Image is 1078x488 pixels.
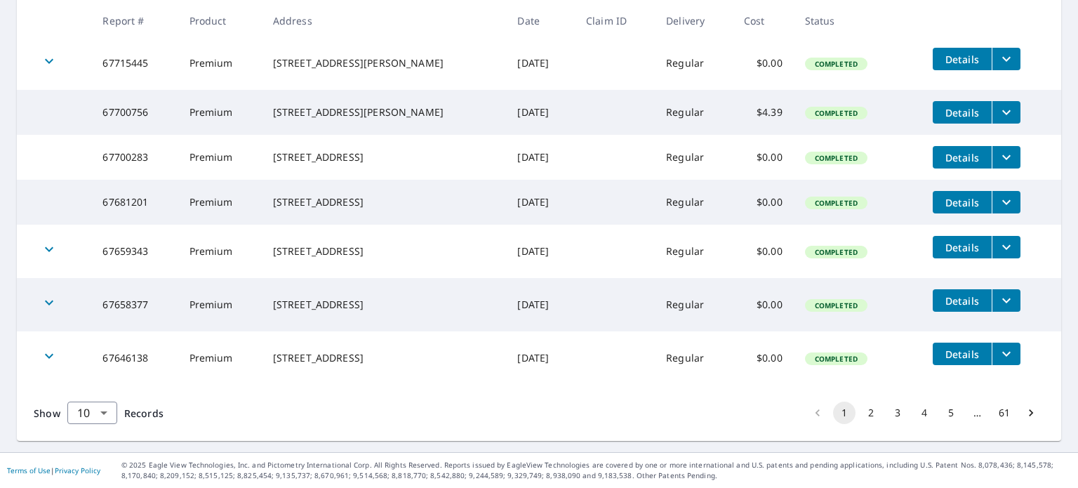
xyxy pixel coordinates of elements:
td: [DATE] [506,225,574,278]
td: [DATE] [506,135,574,180]
td: $0.00 [733,331,794,385]
nav: pagination navigation [804,402,1044,424]
button: Go to page 5 [940,402,962,424]
button: detailsBtn-67659343 [933,236,992,258]
p: | [7,466,100,475]
td: $0.00 [733,135,794,180]
span: Details [941,151,983,164]
button: detailsBtn-67658377 [933,289,992,312]
button: filesDropdownBtn-67715445 [992,48,1020,70]
span: Completed [806,59,866,69]
td: $0.00 [733,278,794,331]
td: 67700283 [91,135,178,180]
p: © 2025 Eagle View Technologies, Inc. and Pictometry International Corp. All Rights Reserved. Repo... [121,460,1071,481]
span: Details [941,348,983,361]
button: detailsBtn-67700283 [933,146,992,169]
button: Go to page 3 [886,402,909,424]
td: 67700756 [91,90,178,135]
td: 67715445 [91,37,178,90]
div: [STREET_ADDRESS][PERSON_NAME] [273,105,495,119]
td: Regular [655,37,732,90]
td: Premium [178,225,262,278]
td: Premium [178,331,262,385]
span: Completed [806,153,866,163]
span: Show [34,407,60,420]
span: Completed [806,354,866,364]
td: Regular [655,90,732,135]
td: Regular [655,135,732,180]
button: Go to page 61 [993,402,1016,424]
a: Privacy Policy [55,466,100,475]
div: [STREET_ADDRESS] [273,351,495,365]
span: Details [941,196,983,209]
td: Premium [178,180,262,225]
div: [STREET_ADDRESS][PERSON_NAME] [273,56,495,70]
td: $0.00 [733,37,794,90]
td: Premium [178,278,262,331]
td: [DATE] [506,37,574,90]
td: Regular [655,278,732,331]
span: Completed [806,108,866,118]
a: Terms of Use [7,466,51,475]
div: [STREET_ADDRESS] [273,150,495,164]
button: detailsBtn-67715445 [933,48,992,70]
span: Completed [806,198,866,208]
span: Completed [806,301,866,310]
button: Go to page 4 [913,402,936,424]
td: [DATE] [506,180,574,225]
div: [STREET_ADDRESS] [273,244,495,258]
td: [DATE] [506,278,574,331]
button: Go to next page [1020,402,1042,424]
span: Details [941,241,983,254]
button: detailsBtn-67700756 [933,101,992,124]
button: filesDropdownBtn-67681201 [992,191,1020,213]
td: Regular [655,225,732,278]
span: Details [941,106,983,119]
div: … [966,406,989,420]
td: Premium [178,37,262,90]
button: Go to page 2 [860,402,882,424]
span: Records [124,407,164,420]
td: $0.00 [733,180,794,225]
td: $0.00 [733,225,794,278]
td: Premium [178,135,262,180]
button: filesDropdownBtn-67700283 [992,146,1020,169]
td: $4.39 [733,90,794,135]
button: page 1 [833,402,856,424]
button: detailsBtn-67681201 [933,191,992,213]
td: 67681201 [91,180,178,225]
button: detailsBtn-67646138 [933,343,992,365]
div: 10 [67,393,117,433]
span: Completed [806,247,866,257]
td: [DATE] [506,331,574,385]
td: 67646138 [91,331,178,385]
td: Regular [655,331,732,385]
span: Details [941,53,983,66]
td: 67658377 [91,278,178,331]
button: filesDropdownBtn-67659343 [992,236,1020,258]
button: filesDropdownBtn-67700756 [992,101,1020,124]
div: [STREET_ADDRESS] [273,195,495,209]
td: [DATE] [506,90,574,135]
button: filesDropdownBtn-67646138 [992,343,1020,365]
span: Details [941,294,983,308]
td: Regular [655,180,732,225]
td: Premium [178,90,262,135]
td: 67659343 [91,225,178,278]
div: [STREET_ADDRESS] [273,298,495,312]
button: filesDropdownBtn-67658377 [992,289,1020,312]
div: Show 10 records [67,402,117,424]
